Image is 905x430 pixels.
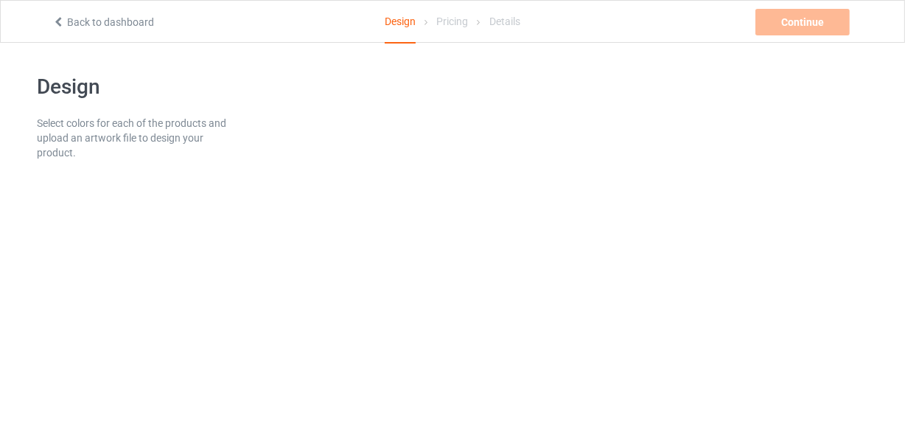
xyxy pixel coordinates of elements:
div: Pricing [436,1,468,42]
div: Select colors for each of the products and upload an artwork file to design your product. [38,116,230,160]
div: Details [489,1,520,42]
h1: Design [38,74,230,100]
div: Design [385,1,416,44]
a: Back to dashboard [52,16,154,28]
